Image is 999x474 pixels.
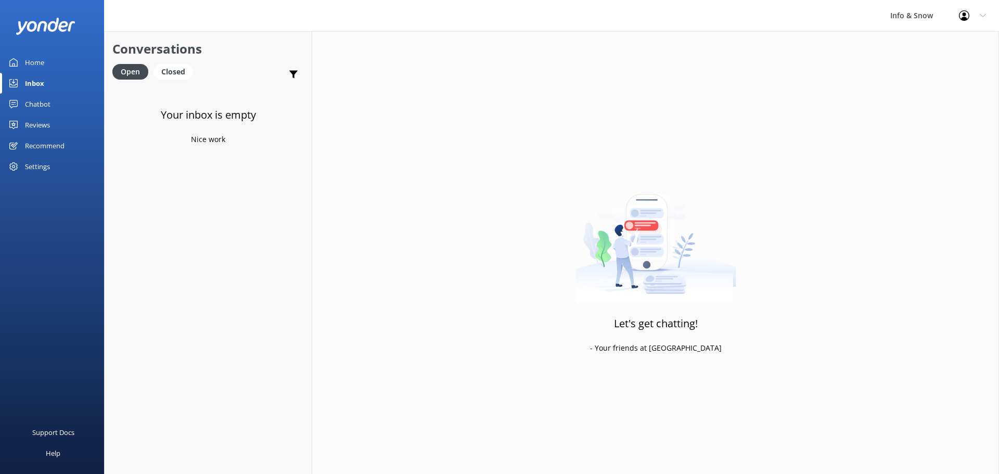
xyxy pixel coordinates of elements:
[112,66,153,77] a: Open
[153,64,193,80] div: Closed
[161,107,256,123] h3: Your inbox is empty
[614,315,698,332] h3: Let's get chatting!
[590,342,722,354] p: - Your friends at [GEOGRAPHIC_DATA]
[25,114,50,135] div: Reviews
[32,422,74,443] div: Support Docs
[25,73,44,94] div: Inbox
[153,66,198,77] a: Closed
[575,172,736,302] img: artwork of a man stealing a conversation from at giant smartphone
[112,39,304,59] h2: Conversations
[16,18,75,35] img: yonder-white-logo.png
[25,156,50,177] div: Settings
[25,94,50,114] div: Chatbot
[191,134,225,145] p: Nice work
[25,135,65,156] div: Recommend
[25,52,44,73] div: Home
[112,64,148,80] div: Open
[46,443,60,464] div: Help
